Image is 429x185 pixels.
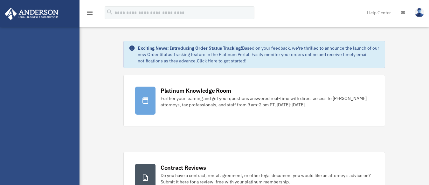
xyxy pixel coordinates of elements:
[415,8,424,17] img: User Pic
[161,172,373,185] div: Do you have a contract, rental agreement, or other legal document you would like an attorney's ad...
[138,45,380,64] div: Based on your feedback, we're thrilled to announce the launch of our new Order Status Tracking fe...
[123,75,385,126] a: Platinum Knowledge Room Further your learning and get your questions answered real-time with dire...
[106,9,113,16] i: search
[3,8,60,20] img: Anderson Advisors Platinum Portal
[86,11,93,17] a: menu
[138,45,242,51] strong: Exciting News: Introducing Order Status Tracking!
[161,95,373,108] div: Further your learning and get your questions answered real-time with direct access to [PERSON_NAM...
[86,9,93,17] i: menu
[161,164,206,172] div: Contract Reviews
[161,87,231,95] div: Platinum Knowledge Room
[197,58,246,64] a: Click Here to get started!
